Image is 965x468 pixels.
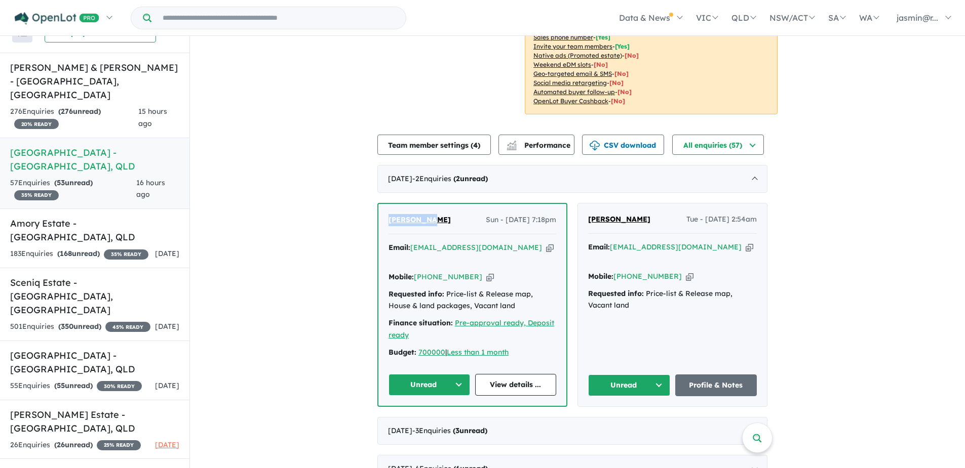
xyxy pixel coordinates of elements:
u: Invite your team members [533,42,612,50]
span: [No] [611,97,625,105]
div: 501 Enquir ies [10,321,150,333]
strong: Mobile: [389,272,414,281]
a: View details ... [475,374,557,396]
button: Copy [486,272,494,282]
strong: ( unread) [453,426,487,435]
span: [No] [625,52,639,59]
div: Price-list & Release map, House & land packages, Vacant land [389,288,556,313]
strong: ( unread) [57,249,100,258]
span: [DATE] [155,381,179,390]
u: Sales phone number [533,33,593,41]
h5: [GEOGRAPHIC_DATA] - [GEOGRAPHIC_DATA] , QLD [10,146,179,173]
span: jasmin@r... [897,13,938,23]
a: [EMAIL_ADDRESS][DOMAIN_NAME] [610,242,742,251]
button: Copy [686,271,693,282]
button: Team member settings (4) [377,135,491,155]
span: [DATE] [155,249,179,258]
span: 35 % READY [14,190,59,200]
span: [DATE] [155,440,179,449]
span: 3 [455,426,459,435]
span: [No] [614,70,629,77]
strong: Mobile: [588,272,613,281]
span: 26 [57,440,65,449]
div: 276 Enquir ies [10,106,138,130]
strong: ( unread) [58,322,101,331]
span: 4 [473,141,478,150]
u: Weekend eDM slots [533,61,591,68]
button: All enquiries (57) [672,135,764,155]
a: [PHONE_NUMBER] [613,272,682,281]
span: [No] [617,88,632,96]
input: Try estate name, suburb, builder or developer [153,7,404,29]
u: Automated buyer follow-up [533,88,615,96]
div: [DATE] [377,165,767,193]
span: - 2 Enquir ies [412,174,488,183]
a: [PERSON_NAME] [389,214,451,226]
span: 2 [456,174,460,183]
div: 183 Enquir ies [10,248,148,260]
div: 55 Enquir ies [10,380,142,392]
span: 55 [57,381,65,390]
h5: [GEOGRAPHIC_DATA] - [GEOGRAPHIC_DATA] , QLD [10,349,179,376]
div: | [389,347,556,359]
span: [PERSON_NAME] [389,215,451,224]
button: Unread [588,374,670,396]
span: 276 [61,107,73,116]
button: Copy [746,242,753,252]
span: 20 % READY [14,119,59,129]
span: 25 % READY [97,440,141,450]
strong: ( unread) [58,107,101,116]
span: - 3 Enquir ies [412,426,487,435]
button: CSV download [582,135,664,155]
div: [DATE] [377,417,767,445]
img: Openlot PRO Logo White [15,12,99,25]
strong: Finance situation: [389,318,453,327]
h5: [PERSON_NAME] Estate - [GEOGRAPHIC_DATA] , QLD [10,408,179,435]
button: Copy [546,242,554,253]
span: [No] [609,79,624,87]
span: [PERSON_NAME] [588,215,650,224]
a: 700000 [418,348,445,357]
span: 15 hours ago [138,107,167,128]
u: OpenLot Buyer Cashback [533,97,608,105]
span: [ Yes ] [596,33,610,41]
strong: Email: [588,242,610,251]
span: 168 [60,249,72,258]
button: Unread [389,374,470,396]
span: 45 % READY [105,322,150,332]
a: Pre-approval ready, Deposit ready [389,318,554,339]
span: 35 % READY [104,249,148,260]
strong: ( unread) [54,178,93,187]
img: line-chart.svg [507,141,516,146]
span: Performance [508,141,570,150]
strong: ( unread) [54,440,93,449]
strong: ( unread) [54,381,93,390]
a: [PHONE_NUMBER] [414,272,482,281]
span: 30 % READY [97,381,142,391]
strong: Requested info: [588,289,644,298]
strong: ( unread) [453,174,488,183]
span: [ Yes ] [615,42,630,50]
strong: Budget: [389,348,416,357]
div: 57 Enquir ies [10,177,136,201]
a: [EMAIL_ADDRESS][DOMAIN_NAME] [410,243,542,252]
a: Profile & Notes [675,374,757,396]
div: 26 Enquir ies [10,439,141,451]
u: Native ads (Promoted estate) [533,52,622,59]
a: Less than 1 month [447,348,509,357]
button: Performance [498,135,574,155]
span: Sun - [DATE] 7:18pm [486,214,556,226]
img: bar-chart.svg [507,144,517,150]
strong: Requested info: [389,289,444,299]
img: download icon [590,141,600,151]
a: [PERSON_NAME] [588,214,650,226]
span: [No] [594,61,608,68]
span: Tue - [DATE] 2:54am [686,214,757,226]
u: Geo-targeted email & SMS [533,70,612,77]
span: [DATE] [155,322,179,331]
strong: Email: [389,243,410,252]
div: Price-list & Release map, Vacant land [588,288,757,312]
h5: Sceniq Estate - [GEOGRAPHIC_DATA] , [GEOGRAPHIC_DATA] [10,276,179,317]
